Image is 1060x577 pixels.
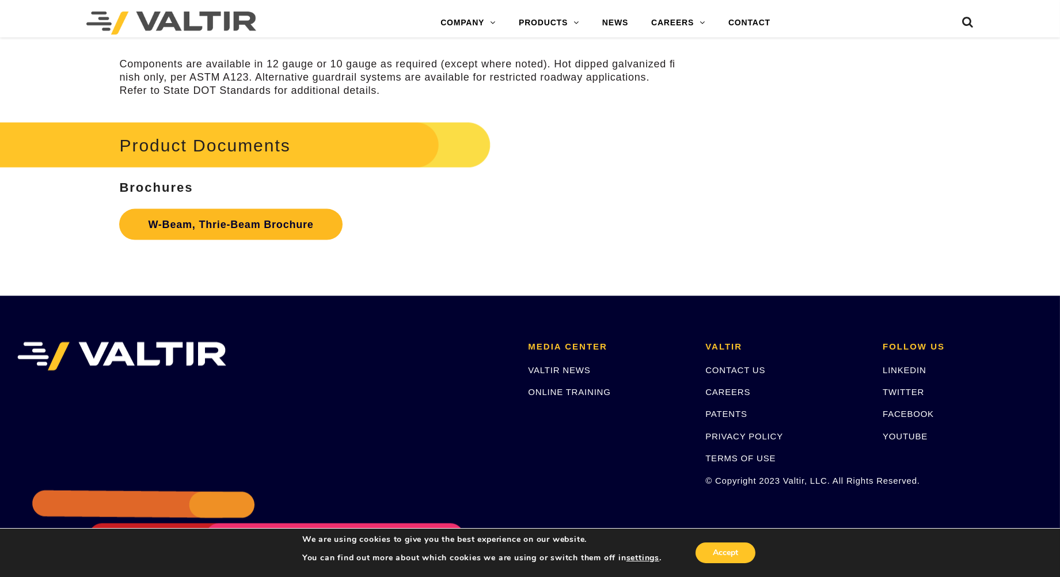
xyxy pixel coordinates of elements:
a: YOUTUBE [883,431,928,441]
a: LINKEDIN [883,365,926,375]
a: CONTACT US [705,365,765,375]
h2: VALTIR [705,342,865,352]
h2: FOLLOW US [883,342,1043,352]
a: PRODUCTS [507,12,591,35]
a: COMPANY [429,12,507,35]
a: TERMS OF USE [705,453,776,463]
a: VALTIR NEWS [528,365,590,375]
img: VALTIR [17,342,226,371]
a: TWITTER [883,387,924,397]
a: ONLINE TRAINING [528,387,610,397]
p: We are using cookies to give you the best experience on our website. [302,534,662,545]
a: CONTACT [717,12,782,35]
a: CAREERS [705,387,750,397]
a: PATENTS [705,409,747,419]
button: settings [626,553,659,563]
a: W-Beam, Thrie-Beam Brochure [119,209,342,240]
a: NEWS [591,12,640,35]
strong: Brochures [119,180,193,195]
a: FACEBOOK [883,409,934,419]
h2: MEDIA CENTER [528,342,688,352]
img: Valtir [86,12,256,35]
a: PRIVACY POLICY [705,431,783,441]
p: © Copyright 2023 Valtir, LLC. All Rights Reserved. [705,474,865,487]
button: Accept [696,542,755,563]
p: You can find out more about which cookies we are using or switch them off in . [302,553,662,563]
a: CAREERS [640,12,717,35]
p: Components are available in 12 gauge or 10 gauge as required (except where noted). Hot dipped gal... [119,58,675,98]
